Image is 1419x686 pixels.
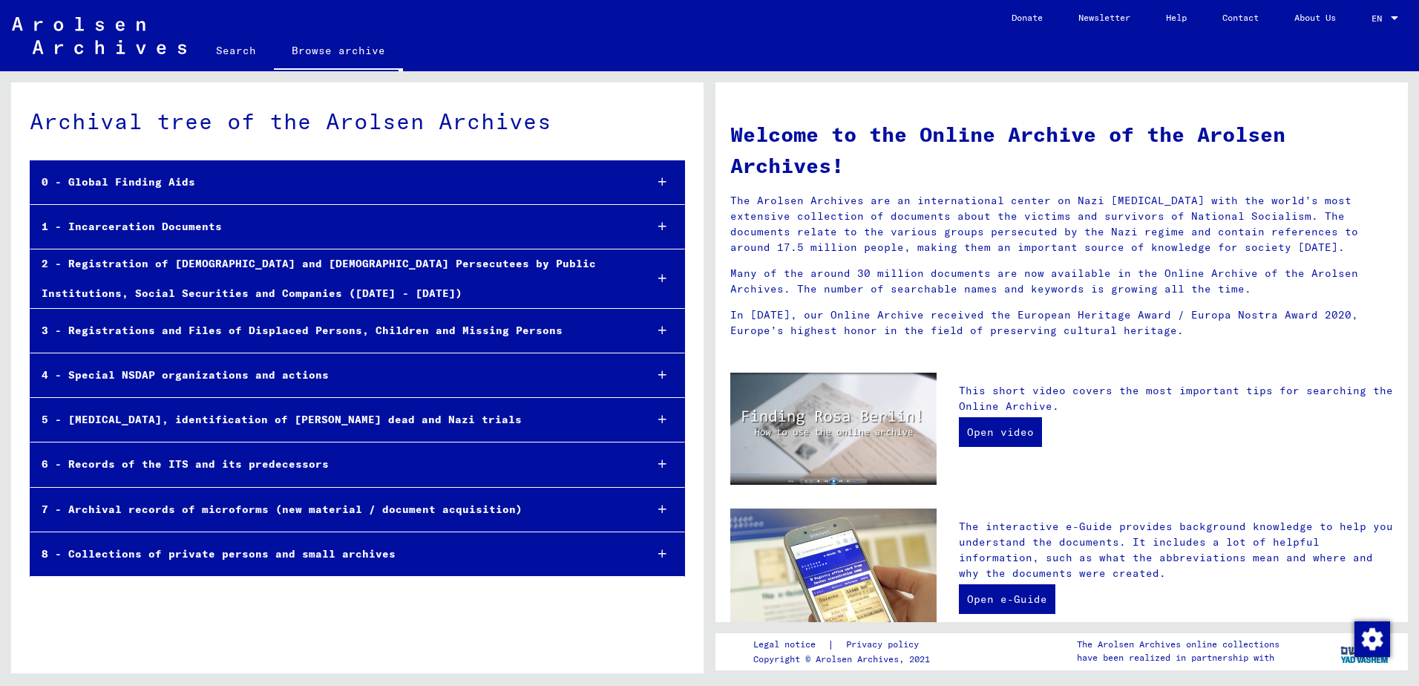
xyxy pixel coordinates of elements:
[753,637,828,653] a: Legal notice
[1077,638,1279,651] p: The Arolsen Archives online collections
[730,119,1393,181] h1: Welcome to the Online Archive of the Arolsen Archives!
[30,212,633,241] div: 1 - Incarceration Documents
[753,637,937,653] div: |
[959,383,1393,414] p: This short video covers the most important tips for searching the Online Archive.
[730,373,937,485] img: video.jpg
[730,509,937,646] img: eguide.jpg
[274,33,403,71] a: Browse archive
[730,266,1393,297] p: Many of the around 30 million documents are now available in the Online Archive of the Arolsen Ar...
[30,105,685,138] div: Archival tree of the Arolsen Archives
[753,653,937,666] p: Copyright © Arolsen Archives, 2021
[834,637,937,653] a: Privacy policy
[1372,13,1388,24] span: EN
[30,249,633,307] div: 2 - Registration of [DEMOGRAPHIC_DATA] and [DEMOGRAPHIC_DATA] Persecutees by Public Institutions,...
[30,540,633,569] div: 8 - Collections of private persons and small archives
[30,450,633,479] div: 6 - Records of the ITS and its predecessors
[12,17,186,54] img: Arolsen_neg.svg
[730,193,1393,255] p: The Arolsen Archives are an international center on Nazi [MEDICAL_DATA] with the world’s most ext...
[1354,621,1390,657] img: Change consent
[959,519,1393,581] p: The interactive e-Guide provides background knowledge to help you understand the documents. It in...
[30,405,633,434] div: 5 - [MEDICAL_DATA], identification of [PERSON_NAME] dead and Nazi trials
[1337,633,1393,670] img: yv_logo.png
[30,316,633,345] div: 3 - Registrations and Files of Displaced Persons, Children and Missing Persons
[198,33,274,68] a: Search
[730,307,1393,339] p: In [DATE], our Online Archive received the European Heritage Award / Europa Nostra Award 2020, Eu...
[30,361,633,390] div: 4 - Special NSDAP organizations and actions
[959,417,1042,447] a: Open video
[30,495,633,524] div: 7 - Archival records of microforms (new material / document acquisition)
[1354,621,1389,656] div: Change consent
[1077,651,1279,664] p: have been realized in partnership with
[959,584,1055,614] a: Open e-Guide
[30,168,633,197] div: 0 - Global Finding Aids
